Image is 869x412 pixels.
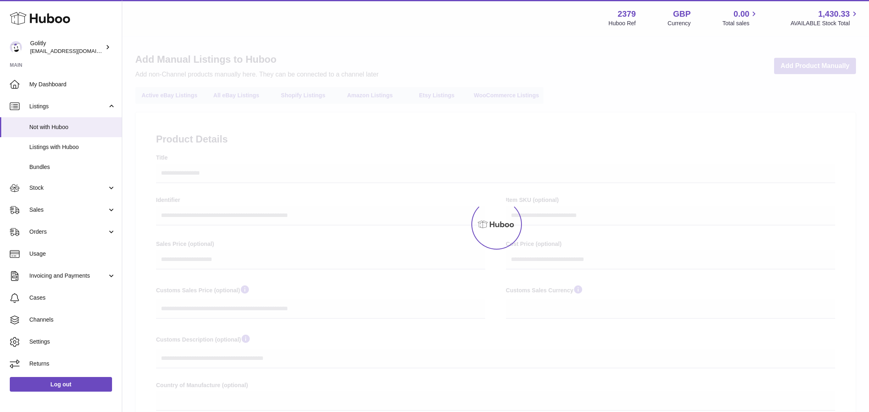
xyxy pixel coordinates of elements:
img: internalAdmin-2379@internal.huboo.com [10,41,22,53]
a: 1,430.33 AVAILABLE Stock Total [790,9,859,27]
strong: GBP [673,9,691,20]
span: Settings [29,338,116,346]
span: 1,430.33 [818,9,850,20]
div: Golitly [30,39,103,55]
span: Cases [29,294,116,302]
span: AVAILABLE Stock Total [790,20,859,27]
span: Total sales [722,20,759,27]
span: Listings with Huboo [29,143,116,151]
strong: 2379 [618,9,636,20]
span: Stock [29,184,107,192]
a: Log out [10,377,112,392]
span: Not with Huboo [29,123,116,131]
span: Invoicing and Payments [29,272,107,280]
span: Channels [29,316,116,324]
span: My Dashboard [29,81,116,88]
div: Huboo Ref [609,20,636,27]
span: Returns [29,360,116,368]
span: 0.00 [734,9,750,20]
span: Sales [29,206,107,214]
span: Listings [29,103,107,110]
span: Usage [29,250,116,258]
span: Orders [29,228,107,236]
span: [EMAIL_ADDRESS][DOMAIN_NAME] [30,48,120,54]
a: 0.00 Total sales [722,9,759,27]
div: Currency [668,20,691,27]
span: Bundles [29,163,116,171]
